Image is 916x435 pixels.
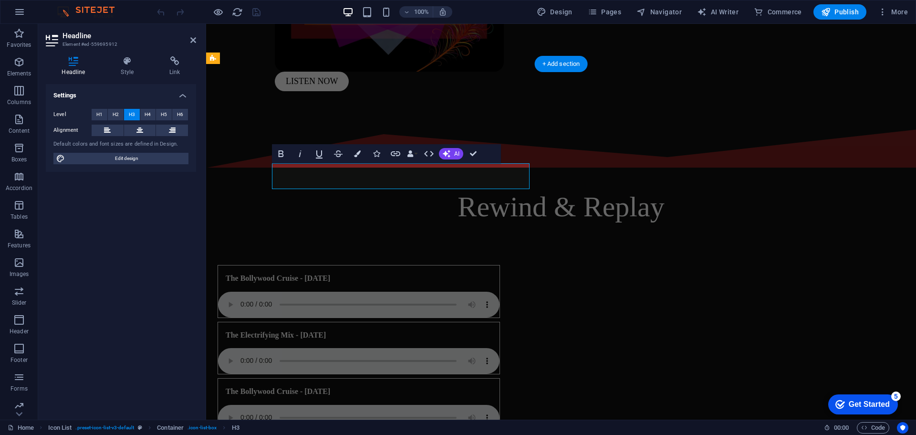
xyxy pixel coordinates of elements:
p: Footer [10,356,28,364]
span: More [878,7,908,17]
h4: Settings [46,84,196,101]
button: AI Writer [693,4,742,20]
button: AI [439,148,463,159]
button: Bold (Ctrl+B) [272,144,290,163]
p: Header [10,328,29,335]
span: H3 [129,109,135,120]
div: Get Started 5 items remaining, 0% complete [8,5,77,25]
h6: 100% [414,6,429,18]
p: Elements [7,70,31,77]
span: Publish [821,7,859,17]
h4: Link [154,56,196,76]
p: Content [9,127,30,135]
p: Favorites [7,41,31,49]
div: + Add section [535,56,588,72]
button: Code [857,422,889,434]
button: 100% [399,6,433,18]
span: Click to select. Double-click to edit [48,422,72,434]
i: On resize automatically adjust zoom level to fit chosen device. [438,8,447,16]
button: H2 [108,109,124,120]
nav: breadcrumb [48,422,239,434]
button: Data Bindings [406,144,419,163]
h3: The Bollywood Cruise - [DATE] [20,362,124,373]
h3: Element #ed-559695912 [62,40,177,49]
p: Tables [10,213,28,221]
button: Link [386,144,405,163]
button: H3 [124,109,140,120]
p: Features [8,242,31,249]
span: H6 [177,109,183,120]
button: HTML [420,144,438,163]
button: Confirm (Ctrl+⏎) [464,144,482,163]
i: This element is a customizable preset [138,425,142,430]
i: Reload page [232,7,243,18]
span: . icon-list-box [187,422,217,434]
span: : [841,424,842,431]
label: Level [53,109,92,120]
button: Underline (Ctrl+U) [310,144,328,163]
button: Edit design [53,153,188,164]
span: AI [454,151,459,157]
button: Commerce [750,4,806,20]
button: Click here to leave preview mode and continue editing [212,6,224,18]
button: H4 [140,109,156,120]
span: Code [861,422,885,434]
h4: Style [105,56,154,76]
span: Commerce [754,7,802,17]
button: More [874,4,912,20]
span: H2 [113,109,119,120]
button: Icons [367,144,385,163]
div: 5 [71,2,80,11]
p: Boxes [11,156,27,163]
button: Design [533,4,576,20]
p: Slider [12,299,27,307]
span: Click to select. Double-click to edit [157,422,184,434]
button: reload [231,6,243,18]
h4: Headline [46,56,105,76]
a: Click to cancel selection. Double-click to open Pages [8,422,34,434]
span: Edit design [68,153,186,164]
h2: Headline [62,32,196,40]
p: Columns [7,98,31,106]
div: Default colors and font sizes are defined in Design. [53,140,188,149]
button: H6 [172,109,188,120]
p: Forms [10,385,28,393]
div: Get Started [28,11,69,19]
button: Colors [348,144,366,163]
div: Design (Ctrl+Alt+Y) [533,4,576,20]
span: H5 [161,109,167,120]
span: H4 [145,109,151,120]
p: Images [10,270,29,278]
button: H1 [92,109,107,120]
button: H5 [156,109,172,120]
p: Accordion [6,184,32,192]
button: Navigator [633,4,686,20]
button: Italic (Ctrl+I) [291,144,309,163]
span: 00 00 [834,422,849,434]
span: AI Writer [697,7,739,17]
span: Pages [588,7,621,17]
button: Strikethrough [329,144,347,163]
span: H1 [96,109,103,120]
button: Usercentrics [897,422,908,434]
h6: Session time [824,422,849,434]
img: Editor Logo [55,6,126,18]
button: Pages [584,4,625,20]
span: Navigator [636,7,682,17]
span: . preset-icon-list-v3-default [75,422,134,434]
button: Publish [813,4,866,20]
label: Alignment [53,125,92,136]
span: Click to select. Double-click to edit [232,422,239,434]
span: Design [537,7,572,17]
